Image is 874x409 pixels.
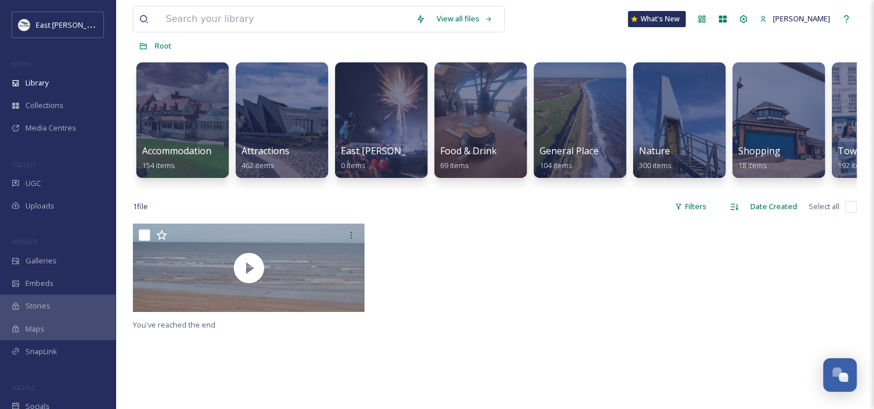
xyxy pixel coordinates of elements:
a: Root [155,39,172,53]
span: 104 items [540,160,572,170]
span: 18 items [738,160,767,170]
span: 192 items [838,160,871,170]
a: Attractions462 items [241,146,289,170]
span: General Place [540,144,598,157]
span: 300 items [639,160,672,170]
span: Stories [25,300,50,311]
img: download%20%283%29.jpeg [18,19,30,31]
span: 462 items [241,160,274,170]
a: [PERSON_NAME] [754,8,836,30]
div: Date Created [745,195,803,218]
span: 154 items [142,160,175,170]
button: Open Chat [823,358,857,392]
a: General Place104 items [540,146,598,170]
input: Search your library [160,6,410,32]
span: Maps [25,324,44,334]
span: SnapLink [25,346,57,357]
span: COLLECT [12,160,36,169]
span: You've reached the end [133,319,215,330]
span: 69 items [440,160,469,170]
a: Towns192 items [838,146,871,170]
span: Uploads [25,200,54,211]
span: WIDGETS [12,237,38,246]
span: Collections [25,100,64,111]
span: Food & Drink [440,144,497,157]
span: [PERSON_NAME] [773,13,830,24]
span: Media Centres [25,122,76,133]
span: 0 items [341,160,366,170]
a: Nature300 items [639,146,672,170]
span: Attractions [241,144,289,157]
span: 1 file [133,201,148,212]
span: SOCIALS [12,383,35,392]
a: East [PERSON_NAME]0 items [341,146,436,170]
span: Towns [838,144,867,157]
span: Root [155,40,172,51]
span: UGC [25,178,41,189]
span: East [PERSON_NAME] District Council [36,19,162,30]
a: Food & Drink69 items [440,146,497,170]
span: Embeds [25,278,54,289]
span: Select all [809,201,839,212]
span: Accommodation [142,144,211,157]
span: Galleries [25,255,57,266]
div: Filters [669,195,712,218]
img: thumbnail [133,224,365,312]
span: MEDIA [12,60,32,68]
span: East [PERSON_NAME] [341,144,436,157]
a: View all files [431,8,499,30]
span: Library [25,77,49,88]
span: Shopping [738,144,780,157]
span: Nature [639,144,670,157]
a: What's New [628,11,686,27]
a: Accommodation154 items [142,146,211,170]
a: Shopping18 items [738,146,780,170]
